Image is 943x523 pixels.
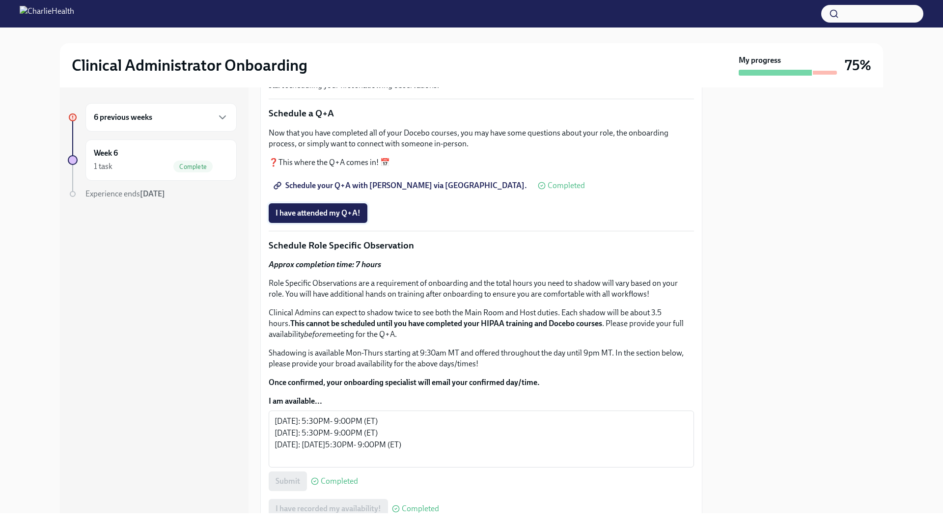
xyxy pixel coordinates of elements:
[275,415,688,463] textarea: [DATE]: 5:30PM- 9:00PM (ET) [DATE]: 5:30PM- 9:00PM (ET) [DATE]: [DATE]5:30PM- 9:00PM (ET)
[402,505,439,513] span: Completed
[94,161,112,172] div: 1 task
[269,348,694,369] p: Shadowing is available Mon-Thurs starting at 9:30am MT and offered throughout the day until 9pm M...
[173,163,213,170] span: Complete
[94,148,118,159] h6: Week 6
[68,139,237,181] a: Week 61 taskComplete
[304,330,326,339] em: before
[269,157,694,168] p: ❓This where the Q+A comes in! 📅
[739,55,781,66] strong: My progress
[276,208,361,218] span: I have attended my Q+A!
[269,107,694,120] p: Schedule a Q+A
[140,189,165,198] strong: [DATE]
[845,56,871,74] h3: 75%
[321,477,358,485] span: Completed
[269,396,694,407] label: I am available...
[269,176,534,195] a: Schedule your Q+A with [PERSON_NAME] via [GEOGRAPHIC_DATA].
[269,203,367,223] button: I have attended my Q+A!
[290,319,602,328] strong: This cannot be scheduled until you have completed your HIPAA training and Docebo courses
[20,6,74,22] img: CharlieHealth
[85,189,165,198] span: Experience ends
[72,55,307,75] h2: Clinical Administrator Onboarding
[85,103,237,132] div: 6 previous weeks
[269,128,694,149] p: Now that you have completed all of your Docebo courses, you may have some questions about your ro...
[269,239,694,252] p: Schedule Role Specific Observation
[269,278,694,300] p: Role Specific Observations are a requirement of onboarding and the total hours you need to shadow...
[269,260,381,269] strong: Approx completion time: 7 hours
[94,112,152,123] h6: 6 previous weeks
[269,307,694,340] p: Clinical Admins can expect to shadow twice to see both the Main Room and Host duties. Each shadow...
[276,181,527,191] span: Schedule your Q+A with [PERSON_NAME] via [GEOGRAPHIC_DATA].
[269,378,540,387] strong: Once confirmed, your onboarding specialist will email your confirmed day/time.
[548,182,585,190] span: Completed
